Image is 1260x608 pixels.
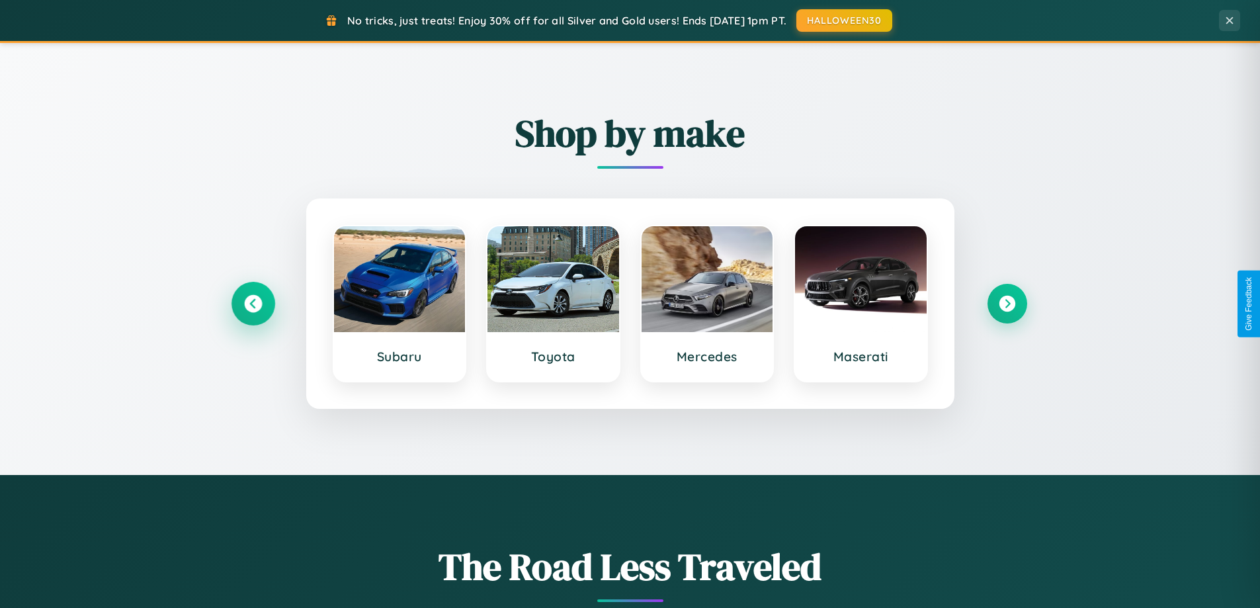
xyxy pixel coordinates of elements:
[347,14,786,27] span: No tricks, just treats! Enjoy 30% off for all Silver and Gold users! Ends [DATE] 1pm PT.
[808,349,913,365] h3: Maserati
[347,349,452,365] h3: Subaru
[655,349,760,365] h3: Mercedes
[1244,277,1253,331] div: Give Feedback
[796,9,892,32] button: HALLOWEEN30
[233,108,1027,159] h2: Shop by make
[501,349,606,365] h3: Toyota
[233,541,1027,592] h1: The Road Less Traveled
